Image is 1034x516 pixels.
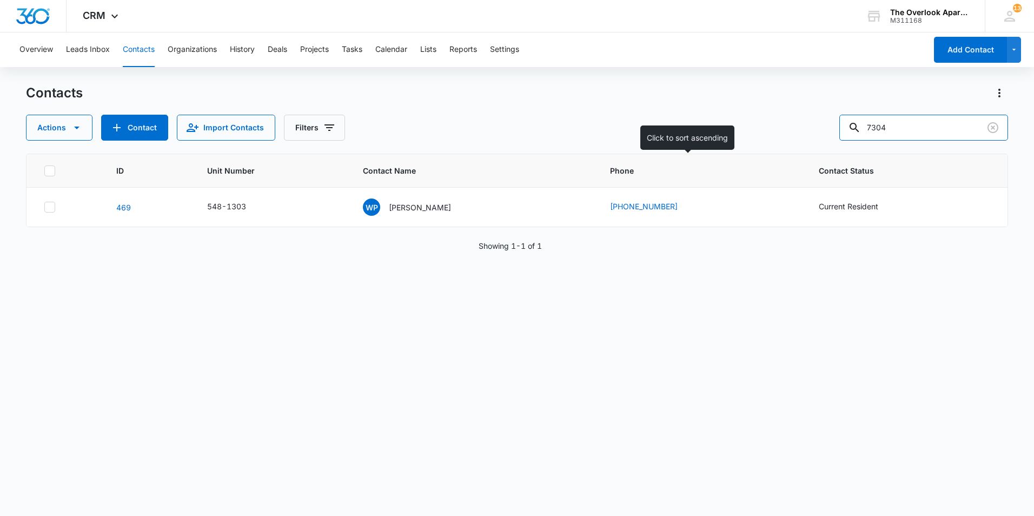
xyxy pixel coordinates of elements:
span: Phone [610,165,777,176]
div: Phone - (307) 351-1911 - Select to Edit Field [610,201,697,214]
p: [PERSON_NAME] [389,202,451,213]
span: Unit Number [207,165,337,176]
button: Reports [449,32,477,67]
div: account name [890,8,969,17]
button: Organizations [168,32,217,67]
a: Navigate to contact details page for Wyatt Parker [116,203,131,212]
button: Projects [300,32,329,67]
input: Search Contacts [839,115,1008,141]
span: WP [363,199,380,216]
button: History [230,32,255,67]
p: Showing 1-1 of 1 [479,240,542,252]
div: 548-1303 [207,201,246,212]
div: Contact Status - Current Resident - Select to Edit Field [819,201,898,214]
a: [PHONE_NUMBER] [610,201,678,212]
button: Lists [420,32,436,67]
div: Contact Name - Wyatt Parker - Select to Edit Field [363,199,470,216]
button: Clear [984,119,1002,136]
button: Settings [490,32,519,67]
div: Click to sort ascending [640,125,734,150]
span: CRM [83,10,105,21]
button: Actions [991,84,1008,102]
button: Overview [19,32,53,67]
span: Contact Name [363,165,568,176]
button: Add Contact [934,37,1007,63]
button: Deals [268,32,287,67]
div: account id [890,17,969,24]
button: Filters [284,115,345,141]
span: Contact Status [819,165,975,176]
button: Add Contact [101,115,168,141]
button: Contacts [123,32,155,67]
button: Tasks [342,32,362,67]
div: Current Resident [819,201,878,212]
button: Calendar [375,32,407,67]
button: Import Contacts [177,115,275,141]
h1: Contacts [26,85,83,101]
span: ID [116,165,165,176]
button: Leads Inbox [66,32,110,67]
span: 13 [1013,4,1022,12]
div: Unit Number - 548-1303 - Select to Edit Field [207,201,266,214]
div: notifications count [1013,4,1022,12]
button: Actions [26,115,92,141]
